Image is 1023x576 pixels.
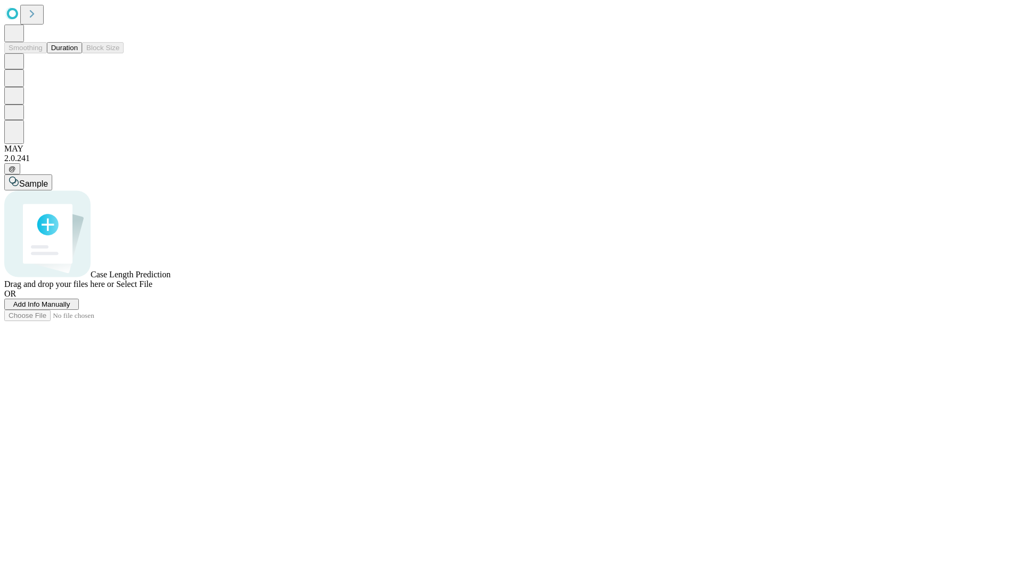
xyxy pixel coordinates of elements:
[4,289,16,298] span: OR
[116,279,152,289] span: Select File
[4,163,20,174] button: @
[4,174,52,190] button: Sample
[4,279,114,289] span: Drag and drop your files here or
[4,144,1019,154] div: MAY
[19,179,48,188] span: Sample
[9,165,16,173] span: @
[4,154,1019,163] div: 2.0.241
[4,42,47,53] button: Smoothing
[4,299,79,310] button: Add Info Manually
[47,42,82,53] button: Duration
[82,42,124,53] button: Block Size
[91,270,170,279] span: Case Length Prediction
[13,300,70,308] span: Add Info Manually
